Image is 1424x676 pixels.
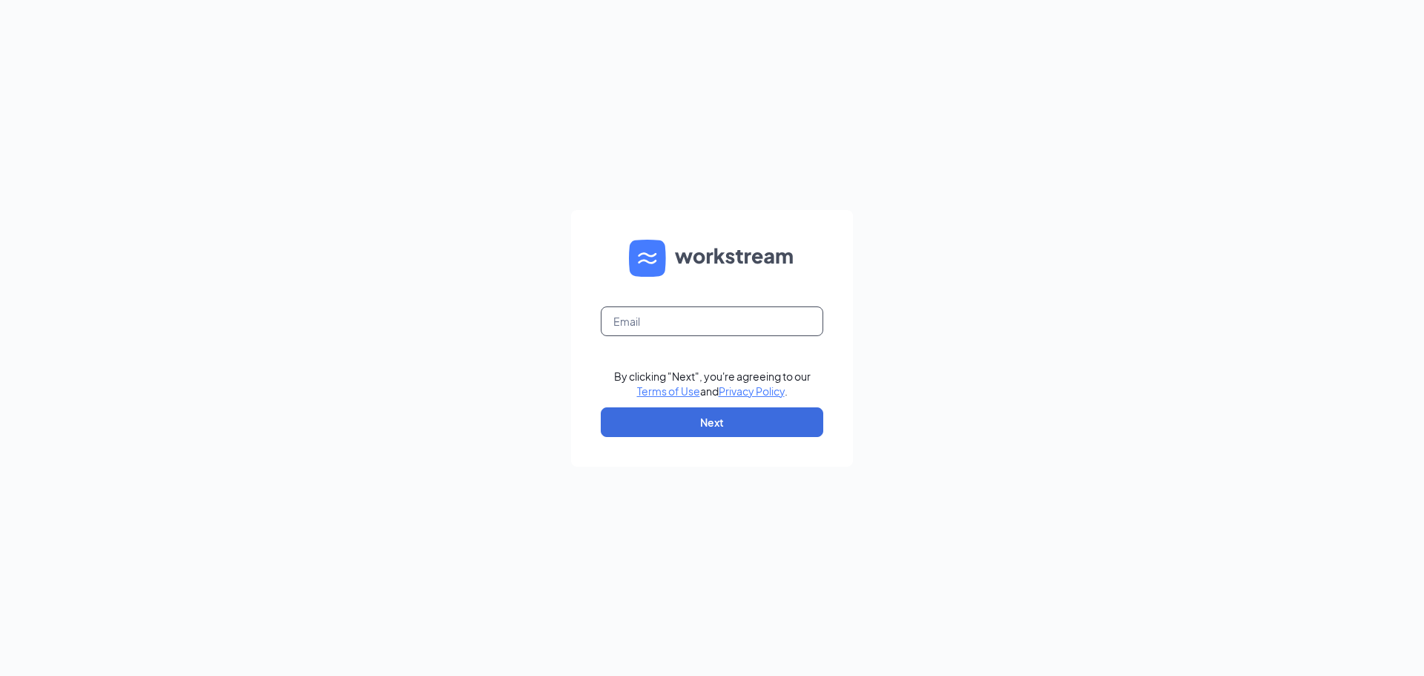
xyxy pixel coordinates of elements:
[614,369,811,398] div: By clicking "Next", you're agreeing to our and .
[719,384,785,398] a: Privacy Policy
[637,384,700,398] a: Terms of Use
[601,306,823,336] input: Email
[601,407,823,437] button: Next
[629,240,795,277] img: WS logo and Workstream text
